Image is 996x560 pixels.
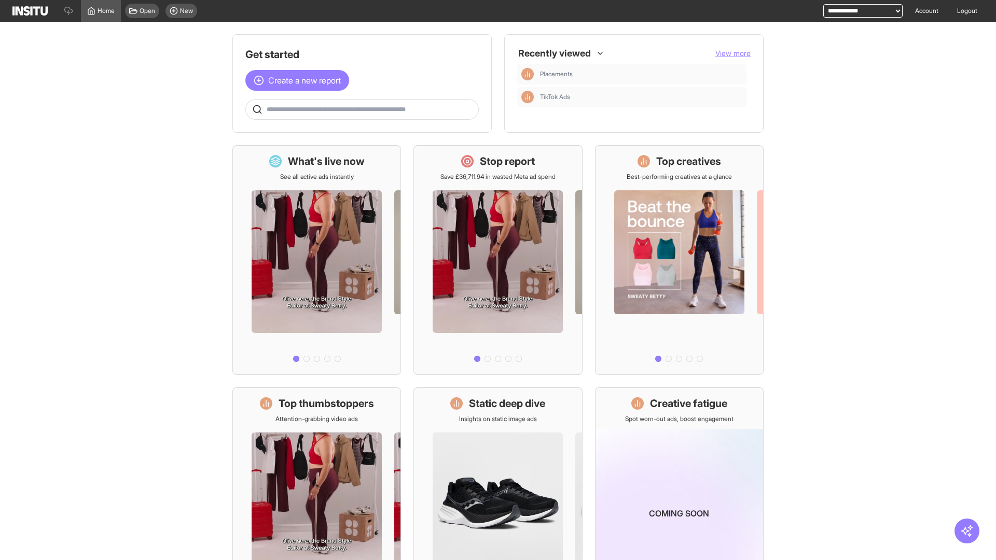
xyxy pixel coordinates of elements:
[275,415,358,423] p: Attention-grabbing video ads
[540,93,570,101] span: TikTok Ads
[245,70,349,91] button: Create a new report
[595,145,764,375] a: Top creativesBest-performing creatives at a glance
[521,68,534,80] div: Insights
[656,154,721,169] h1: Top creatives
[540,70,573,78] span: Placements
[469,396,545,411] h1: Static deep dive
[12,6,48,16] img: Logo
[98,7,115,15] span: Home
[245,47,479,62] h1: Get started
[180,7,193,15] span: New
[480,154,535,169] h1: Stop report
[627,173,732,181] p: Best-performing creatives at a glance
[280,173,354,181] p: See all active ads instantly
[413,145,582,375] a: Stop reportSave £36,711.94 in wasted Meta ad spend
[715,49,751,58] span: View more
[268,74,341,87] span: Create a new report
[140,7,155,15] span: Open
[715,48,751,59] button: View more
[540,70,742,78] span: Placements
[232,145,401,375] a: What's live nowSee all active ads instantly
[279,396,374,411] h1: Top thumbstoppers
[521,91,534,103] div: Insights
[459,415,537,423] p: Insights on static image ads
[540,93,742,101] span: TikTok Ads
[440,173,556,181] p: Save £36,711.94 in wasted Meta ad spend
[288,154,365,169] h1: What's live now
